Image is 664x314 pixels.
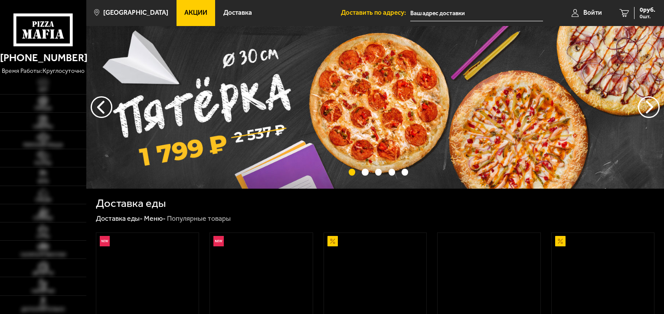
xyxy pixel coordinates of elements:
button: точки переключения [375,169,382,175]
button: точки переключения [349,169,355,175]
span: Доставка [223,10,252,16]
img: Акционный [555,236,566,246]
button: предыдущий [638,96,660,118]
img: Новинка [100,236,110,246]
a: Меню- [144,214,166,222]
span: 0 шт. [640,14,655,19]
span: 0 руб. [640,7,655,13]
input: Ваш адрес доставки [410,5,543,21]
a: Доставка еды- [96,214,143,222]
div: Популярные товары [167,214,231,223]
button: следующий [91,96,112,118]
button: точки переключения [389,169,395,175]
img: Новинка [213,236,224,246]
img: Акционный [327,236,338,246]
span: Войти [583,10,602,16]
span: Акции [184,10,207,16]
h1: Доставка еды [96,198,166,209]
button: точки переключения [402,169,408,175]
button: точки переключения [362,169,368,175]
span: [GEOGRAPHIC_DATA] [103,10,168,16]
span: Доставить по адресу: [341,10,410,16]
